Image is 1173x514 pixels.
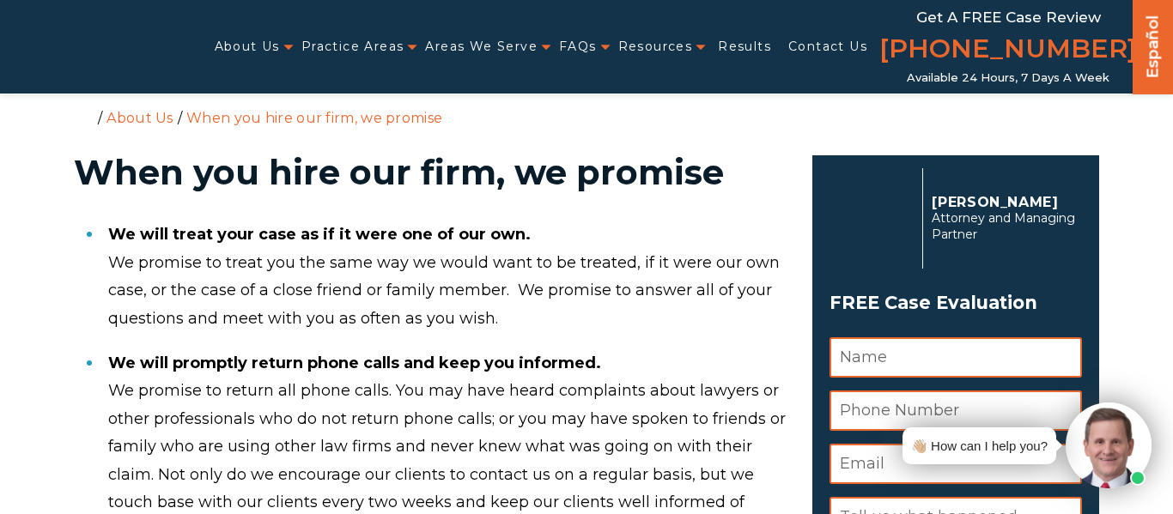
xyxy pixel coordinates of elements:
a: Resources [618,29,693,64]
strong: We will promptly return phone calls and keep you informed. [108,354,601,372]
img: Auger & Auger Accident and Injury Lawyers Logo [10,32,203,61]
input: Name [830,337,1082,378]
input: Email [830,444,1082,484]
li: When you hire our firm, we promise [182,110,447,126]
a: [PHONE_NUMBER] [879,30,1137,71]
p: [PERSON_NAME] [932,194,1082,210]
span: Attorney and Managing Partner [932,210,1082,243]
input: Phone Number [830,390,1082,431]
strong: We will treat your case as if it were one of our own. [108,225,531,244]
h1: When you hire our firm, we promise [74,155,792,190]
a: Areas We Serve [425,29,538,64]
a: Results [718,29,771,64]
span: Available 24 Hours, 7 Days a Week [907,71,1109,85]
a: Practice Areas [301,29,404,64]
a: About Us [106,110,173,126]
span: Get a FREE Case Review [916,9,1101,26]
span: FREE Case Evaluation [830,287,1082,319]
a: Contact Us [788,29,867,64]
a: About Us [215,29,280,64]
li: We promise to treat you the same way we would want to be treated, if it were our own case, or the... [108,212,792,341]
img: Herbert Auger [830,175,915,261]
a: FAQs [559,29,597,64]
img: Intaker widget Avatar [1066,402,1152,488]
a: Home [78,109,94,124]
div: 👋🏼 How can I help you? [911,434,1048,457]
